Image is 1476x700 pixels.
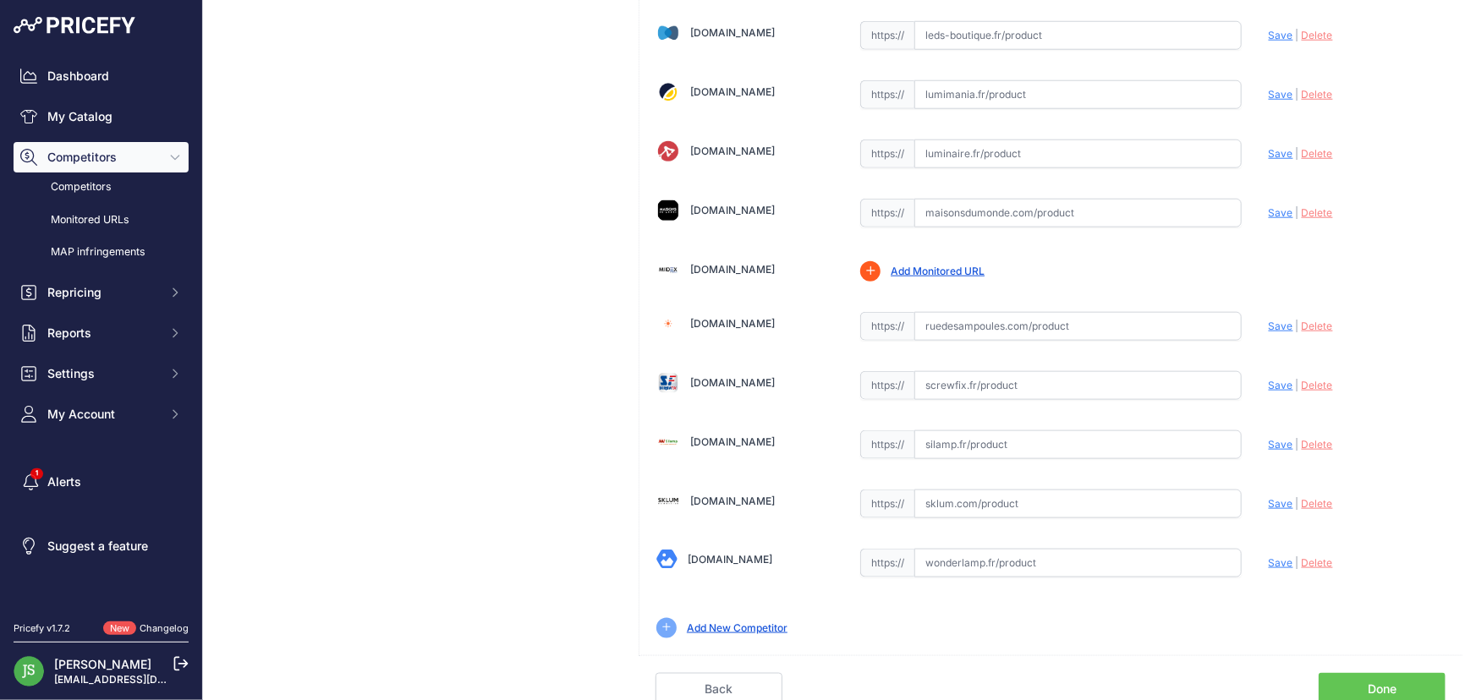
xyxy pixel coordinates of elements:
[54,673,231,686] a: [EMAIL_ADDRESS][DOMAIN_NAME]
[1296,320,1299,332] span: |
[103,621,136,636] span: New
[1269,147,1293,160] span: Save
[690,495,775,507] a: [DOMAIN_NAME]
[860,549,914,577] span: https://
[1296,29,1299,41] span: |
[14,358,189,389] button: Settings
[1302,497,1333,510] span: Delete
[914,139,1242,168] input: luminaire.fr/product
[914,371,1242,400] input: screwfix.fr/product
[1302,88,1333,101] span: Delete
[1302,320,1333,332] span: Delete
[914,199,1242,227] input: maisonsdumonde.com/product
[1296,438,1299,451] span: |
[14,238,189,267] a: MAP infringements
[1296,379,1299,391] span: |
[688,553,772,566] a: [DOMAIN_NAME]
[914,80,1242,109] input: lumimania.fr/product
[14,277,189,308] button: Repricing
[1296,206,1299,219] span: |
[47,149,158,166] span: Competitors
[1302,29,1333,41] span: Delete
[1269,379,1293,391] span: Save
[914,21,1242,50] input: leds-boutique.fr/product
[140,622,189,634] a: Changelog
[14,205,189,235] a: Monitored URLs
[860,21,914,50] span: https://
[690,376,775,389] a: [DOMAIN_NAME]
[47,365,158,382] span: Settings
[690,263,775,276] a: [DOMAIN_NAME]
[14,621,70,636] div: Pricefy v1.7.2
[860,430,914,459] span: https://
[860,489,914,518] span: https://
[1296,497,1299,510] span: |
[1269,556,1293,569] span: Save
[860,139,914,168] span: https://
[1302,556,1333,569] span: Delete
[1302,438,1333,451] span: Delete
[690,145,775,157] a: [DOMAIN_NAME]
[914,430,1242,459] input: silamp.fr/product
[1302,147,1333,160] span: Delete
[14,61,189,601] nav: Sidebar
[14,318,189,348] button: Reports
[891,265,985,277] a: Add Monitored URL
[860,199,914,227] span: https://
[14,531,189,561] a: Suggest a feature
[1302,379,1333,391] span: Delete
[1296,88,1299,101] span: |
[1269,29,1293,41] span: Save
[47,325,158,342] span: Reports
[47,284,158,301] span: Repricing
[14,101,189,132] a: My Catalog
[687,621,787,634] a: Add New Competitor
[1296,556,1299,569] span: |
[14,399,189,429] button: My Account
[1269,497,1293,510] span: Save
[860,371,914,400] span: https://
[690,317,775,330] a: [DOMAIN_NAME]
[47,406,158,423] span: My Account
[14,17,135,34] img: Pricefy Logo
[54,657,151,671] a: [PERSON_NAME]
[1269,206,1293,219] span: Save
[1302,206,1333,219] span: Delete
[690,435,775,448] a: [DOMAIN_NAME]
[1269,438,1293,451] span: Save
[860,80,914,109] span: https://
[690,26,775,39] a: [DOMAIN_NAME]
[1296,147,1299,160] span: |
[690,85,775,98] a: [DOMAIN_NAME]
[914,312,1242,341] input: ruedesampoules.com/product
[1269,88,1293,101] span: Save
[14,172,189,202] a: Competitors
[1269,320,1293,332] span: Save
[690,204,775,216] a: [DOMAIN_NAME]
[914,549,1242,577] input: wonderlamp.fr/product
[914,489,1242,518] input: sklum.com/product
[14,467,189,497] a: Alerts
[14,61,189,91] a: Dashboard
[14,142,189,172] button: Competitors
[860,312,914,341] span: https://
